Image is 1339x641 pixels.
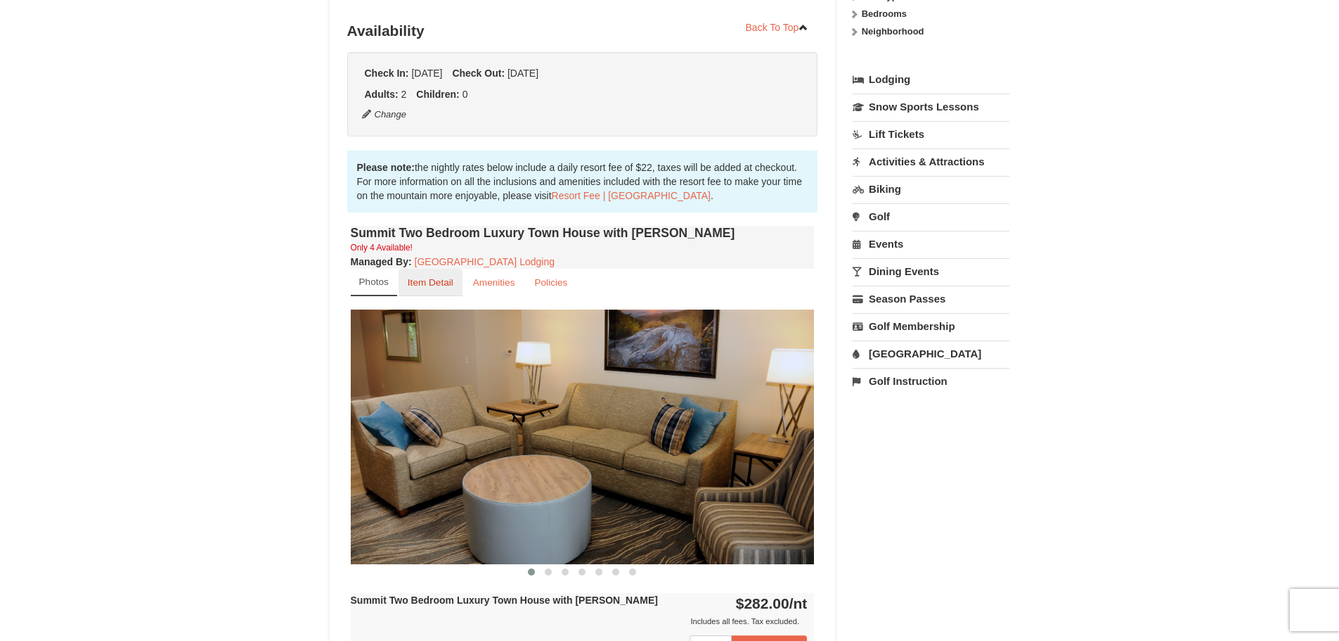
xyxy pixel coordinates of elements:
h4: Summit Two Bedroom Luxury Town House with [PERSON_NAME] [351,226,815,240]
small: Item Detail [408,277,453,288]
a: Golf Instruction [853,368,1009,394]
a: Amenities [464,269,524,296]
strong: Please note: [357,162,415,173]
img: 18876286-202-fb468a36.png [351,310,815,564]
a: Lift Tickets [853,121,1009,147]
small: Amenities [473,277,515,288]
a: Golf [853,203,1009,229]
a: [GEOGRAPHIC_DATA] Lodging [415,256,555,267]
small: Policies [534,277,567,288]
span: [DATE] [411,68,442,79]
span: [DATE] [507,68,538,79]
strong: Summit Two Bedroom Luxury Town House with [PERSON_NAME] [351,595,658,606]
strong: Neighborhood [862,26,924,37]
button: Change [361,107,408,122]
span: Managed By [351,256,408,267]
a: Snow Sports Lessons [853,94,1009,120]
span: /nt [789,595,808,611]
small: Only 4 Available! [351,243,413,253]
div: the nightly rates below include a daily resort fee of $22, taxes will be added at checkout. For m... [347,151,818,212]
a: Back To Top [737,17,818,38]
a: Resort Fee | [GEOGRAPHIC_DATA] [552,190,711,201]
a: Golf Membership [853,313,1009,339]
a: Item Detail [399,269,462,296]
div: Includes all fees. Tax excluded. [351,614,808,628]
a: [GEOGRAPHIC_DATA] [853,341,1009,367]
a: Events [853,231,1009,257]
a: Biking [853,176,1009,202]
span: 2 [401,89,407,100]
a: Dining Events [853,258,1009,284]
strong: Children: [416,89,459,100]
strong: $282.00 [736,595,808,611]
h3: Availability [347,17,818,45]
a: Policies [525,269,576,296]
strong: Bedrooms [862,8,907,19]
a: Season Passes [853,286,1009,312]
a: Activities & Attractions [853,148,1009,174]
span: 0 [462,89,468,100]
a: Photos [351,269,397,296]
a: Lodging [853,67,1009,92]
strong: Adults: [365,89,399,100]
small: Photos [359,277,389,287]
strong: Check In: [365,68,409,79]
strong: Check Out: [452,68,505,79]
strong: : [351,256,412,267]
